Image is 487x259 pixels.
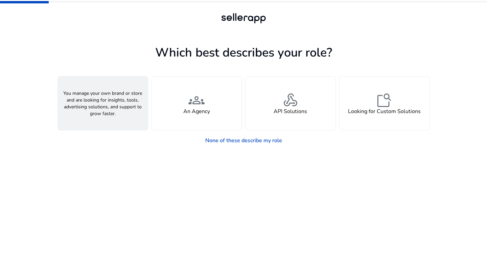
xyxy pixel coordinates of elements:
[57,76,148,130] button: You manage your own brand or store and are looking for insights, tools, advertising solutions, an...
[245,76,336,130] button: webhookAPI Solutions
[57,45,430,60] h1: Which best describes your role?
[188,92,205,108] span: groups
[376,92,392,108] span: feature_search
[348,108,421,115] h4: Looking for Custom Solutions
[183,108,210,115] h4: An Agency
[152,76,242,130] button: groupsAn Agency
[339,76,430,130] button: feature_searchLooking for Custom Solutions
[282,92,299,108] span: webhook
[200,134,287,147] a: None of these describe my role
[274,108,307,115] h4: API Solutions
